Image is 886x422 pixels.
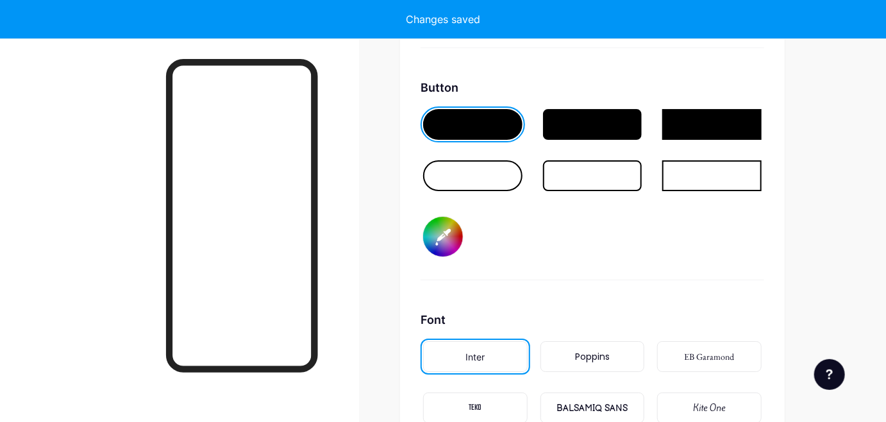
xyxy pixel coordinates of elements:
div: Kite One [694,401,726,415]
div: Button [421,79,764,96]
div: Changes saved [406,12,480,27]
div: Inter [465,350,485,364]
div: EB Garamond [685,350,735,364]
div: BALSAMIQ SANS [556,401,628,415]
div: Font [421,311,764,328]
div: Poppins [575,350,610,364]
div: TEKO [469,401,481,415]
